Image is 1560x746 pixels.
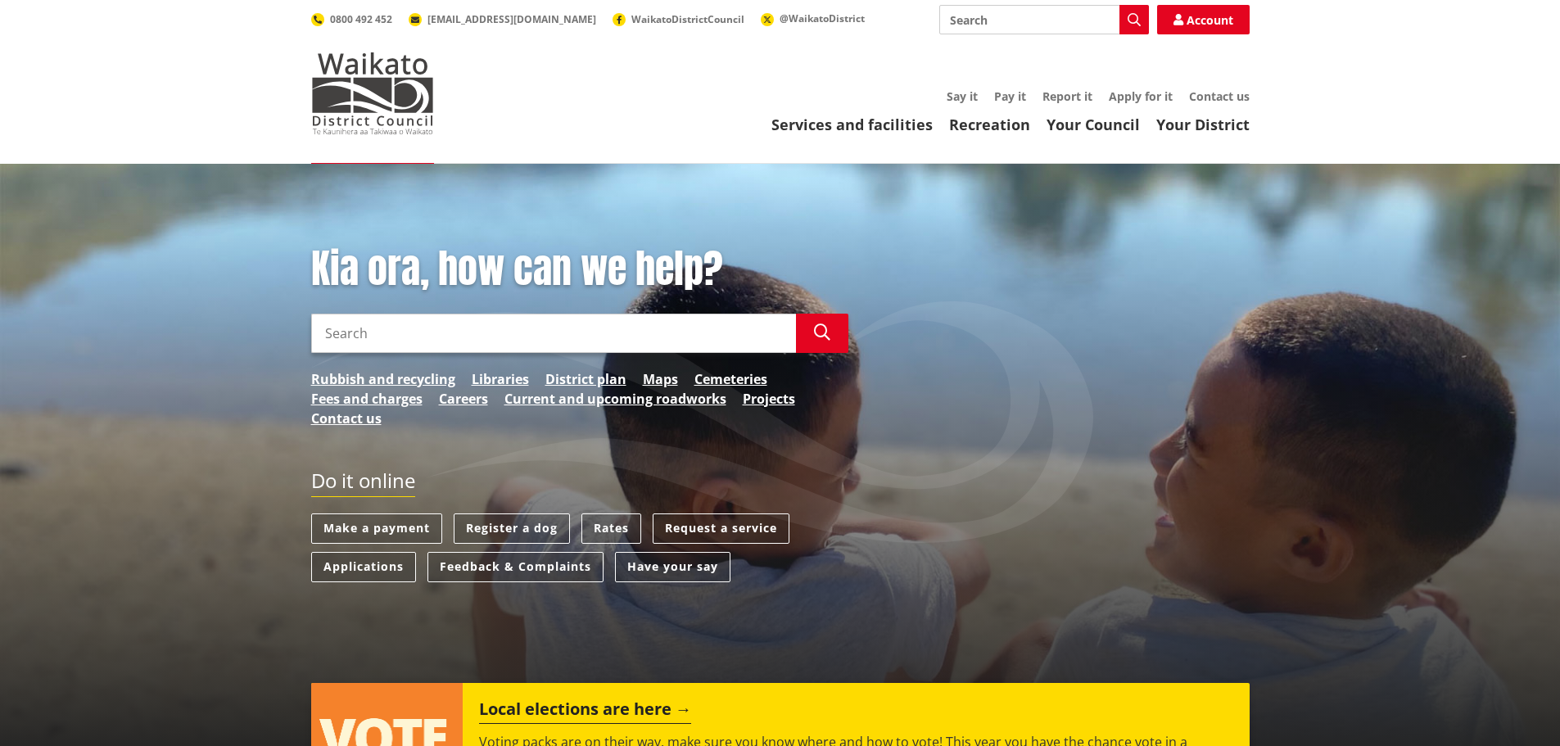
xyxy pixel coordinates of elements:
[409,12,596,26] a: [EMAIL_ADDRESS][DOMAIN_NAME]
[504,389,726,409] a: Current and upcoming roadworks
[427,552,604,582] a: Feedback & Complaints
[311,369,455,389] a: Rubbish and recycling
[479,699,691,724] h2: Local elections are here
[1156,115,1250,134] a: Your District
[1157,5,1250,34] a: Account
[631,12,744,26] span: WaikatoDistrictCouncil
[939,5,1149,34] input: Search input
[311,389,423,409] a: Fees and charges
[1042,88,1092,104] a: Report it
[439,389,488,409] a: Careers
[653,513,789,544] a: Request a service
[545,369,626,389] a: District plan
[311,409,382,428] a: Contact us
[1047,115,1140,134] a: Your Council
[311,246,848,293] h1: Kia ora, how can we help?
[472,369,529,389] a: Libraries
[311,12,392,26] a: 0800 492 452
[780,11,865,25] span: @WaikatoDistrict
[743,389,795,409] a: Projects
[771,115,933,134] a: Services and facilities
[311,513,442,544] a: Make a payment
[613,12,744,26] a: WaikatoDistrictCouncil
[454,513,570,544] a: Register a dog
[615,552,730,582] a: Have your say
[1109,88,1173,104] a: Apply for it
[949,115,1030,134] a: Recreation
[311,314,796,353] input: Search input
[311,52,434,134] img: Waikato District Council - Te Kaunihera aa Takiwaa o Waikato
[643,369,678,389] a: Maps
[694,369,767,389] a: Cemeteries
[311,469,415,498] h2: Do it online
[427,12,596,26] span: [EMAIL_ADDRESS][DOMAIN_NAME]
[947,88,978,104] a: Say it
[1189,88,1250,104] a: Contact us
[581,513,641,544] a: Rates
[994,88,1026,104] a: Pay it
[311,552,416,582] a: Applications
[761,11,865,25] a: @WaikatoDistrict
[330,12,392,26] span: 0800 492 452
